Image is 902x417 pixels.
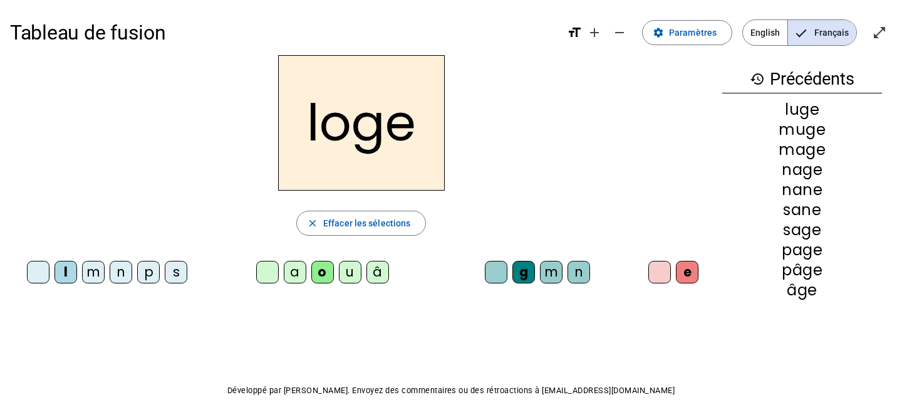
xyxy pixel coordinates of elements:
div: l [54,261,77,283]
h3: Précédents [722,65,882,93]
mat-icon: settings [653,27,664,38]
div: sage [722,223,882,238]
button: Augmenter la taille de la police [582,20,607,45]
div: page [722,243,882,258]
div: âge [722,283,882,298]
div: p [137,261,160,283]
h1: Tableau de fusion [10,13,557,53]
span: English [743,20,787,45]
div: pâge [722,263,882,278]
div: s [165,261,187,283]
mat-button-toggle-group: Language selection [742,19,857,46]
div: nage [722,162,882,177]
div: a [284,261,306,283]
div: n [568,261,590,283]
mat-icon: remove [612,25,627,40]
button: Diminuer la taille de la police [607,20,632,45]
span: Paramètres [669,25,717,40]
span: Effacer les sélections [323,216,410,231]
button: Entrer en plein écran [867,20,892,45]
mat-icon: close [307,218,318,229]
div: luge [722,102,882,117]
div: â [366,261,389,283]
button: Effacer les sélections [296,211,426,236]
div: o [311,261,334,283]
div: m [82,261,105,283]
p: Développé par [PERSON_NAME]. Envoyez des commentaires ou des rétroactions à [EMAIL_ADDRESS][DOMAI... [10,383,892,398]
div: m [540,261,562,283]
div: u [339,261,361,283]
button: Paramètres [642,20,732,45]
mat-icon: add [587,25,602,40]
mat-icon: open_in_full [872,25,887,40]
h2: loge [278,55,445,191]
div: g [512,261,535,283]
span: Français [788,20,856,45]
div: muge [722,122,882,137]
div: n [110,261,132,283]
div: nane [722,182,882,198]
div: e [676,261,698,283]
mat-icon: history [750,71,765,87]
div: sane [722,203,882,218]
mat-icon: format_size [567,25,582,40]
div: mage [722,142,882,157]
